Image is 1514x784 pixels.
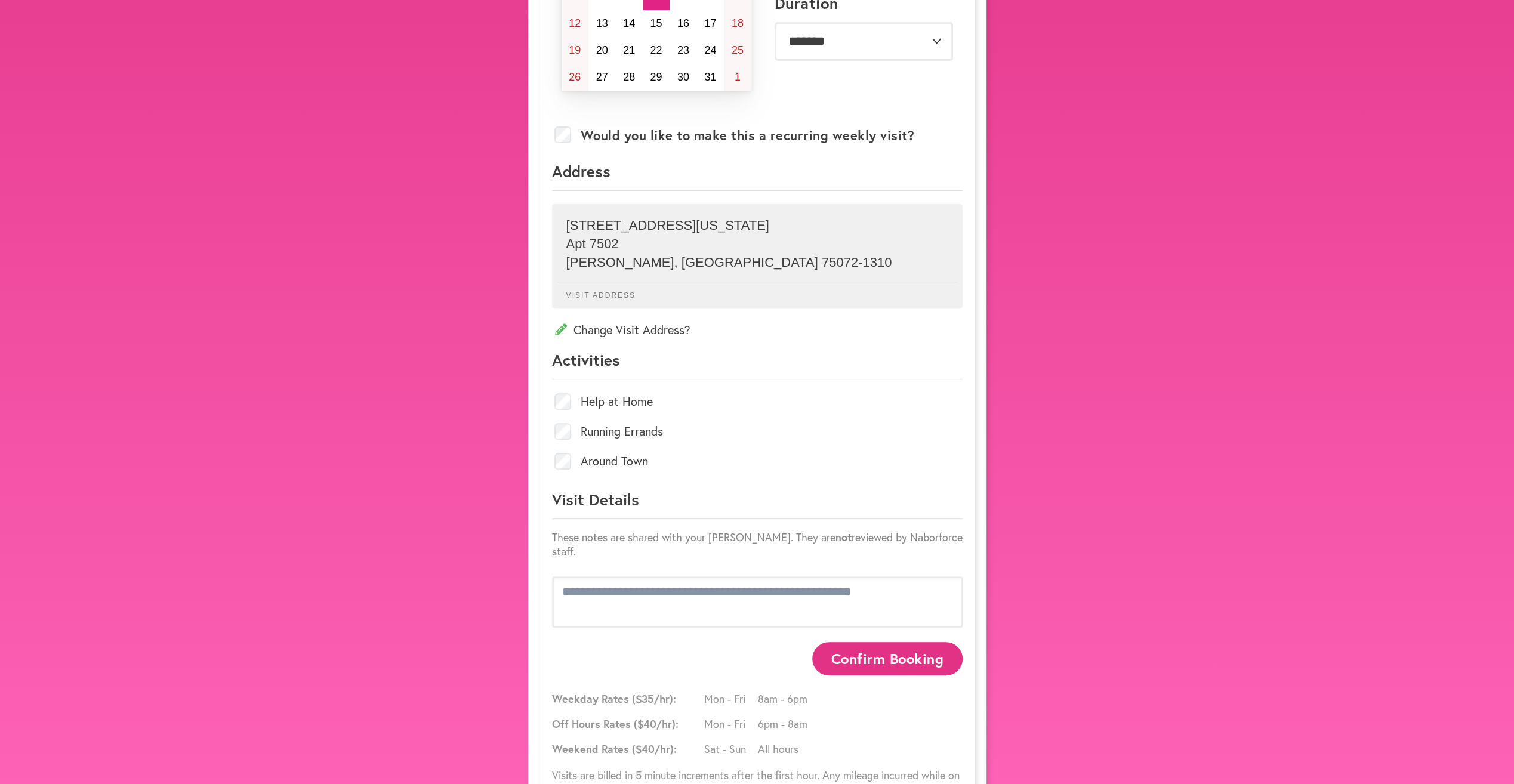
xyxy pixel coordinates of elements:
[552,742,701,756] span: Weekend Rates
[552,717,701,731] span: Off Hours Rates
[724,10,751,37] button: October 18, 2025
[758,692,812,706] span: 8am - 6pm
[704,742,758,756] span: Sat - Sun
[677,44,689,56] abbr: October 23, 2025
[704,717,758,731] span: Mon - Fri
[812,642,963,675] button: Confirm Booking
[552,350,963,379] p: Activities
[623,71,635,83] abbr: October 28, 2025
[724,64,751,91] button: November 1, 2025
[677,17,689,29] abbr: October 16, 2025
[566,255,948,270] p: [PERSON_NAME] , [GEOGRAPHIC_DATA] 75072-1310
[697,37,724,64] button: October 24, 2025
[650,44,662,56] abbr: October 22, 2025
[552,692,701,706] span: Weekday Rates
[552,489,963,519] p: Visit Details
[562,37,588,64] button: October 19, 2025
[596,44,608,56] abbr: October 20, 2025
[758,717,812,731] span: 6pm - 8am
[650,71,662,83] abbr: October 29, 2025
[632,692,676,706] span: ($ 35 /hr):
[581,425,663,437] label: Running Errands
[697,10,724,37] button: October 17, 2025
[569,17,581,29] abbr: October 12, 2025
[596,17,608,29] abbr: October 13, 2025
[581,455,648,467] label: Around Town
[581,396,653,408] label: Help at Home
[670,10,696,37] button: October 16, 2025
[704,692,758,706] span: Mon - Fri
[643,10,670,37] button: October 15, 2025
[643,64,670,91] button: October 29, 2025
[835,530,852,544] strong: not
[588,37,615,64] button: October 20, 2025
[615,64,642,91] button: October 28, 2025
[588,10,615,37] button: October 13, 2025
[704,71,716,83] abbr: October 31, 2025
[615,10,642,37] button: October 14, 2025
[670,64,696,91] button: October 30, 2025
[758,742,812,756] span: All hours
[643,37,670,64] button: October 22, 2025
[650,17,662,29] abbr: October 15, 2025
[623,17,635,29] abbr: October 14, 2025
[557,282,957,300] p: Visit Address
[569,71,581,83] abbr: October 26, 2025
[552,322,963,338] p: Change Visit Address?
[552,530,963,558] p: These notes are shared with your [PERSON_NAME]. They are reviewed by Naborforce staff.
[697,64,724,91] button: October 31, 2025
[552,161,963,191] p: Address
[596,71,608,83] abbr: October 27, 2025
[704,17,716,29] abbr: October 17, 2025
[704,44,716,56] abbr: October 24, 2025
[566,236,948,252] p: Apt 7502
[562,64,588,91] button: October 26, 2025
[623,44,635,56] abbr: October 21, 2025
[566,218,948,233] p: [STREET_ADDRESS][US_STATE]
[724,37,751,64] button: October 25, 2025
[581,128,915,143] label: Would you like to make this a recurring weekly visit?
[634,717,679,731] span: ($ 40 /hr):
[615,37,642,64] button: October 21, 2025
[677,71,689,83] abbr: October 30, 2025
[670,37,696,64] button: October 23, 2025
[732,17,744,29] abbr: October 18, 2025
[569,44,581,56] abbr: October 19, 2025
[632,742,677,756] span: ($ 40 /hr):
[588,64,615,91] button: October 27, 2025
[732,44,744,56] abbr: October 25, 2025
[562,10,588,37] button: October 12, 2025
[735,71,741,83] abbr: November 1, 2025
